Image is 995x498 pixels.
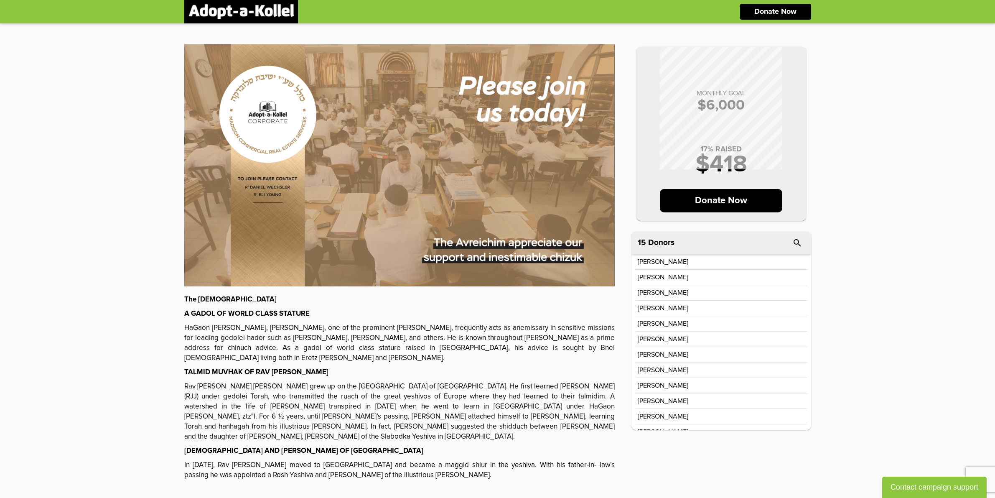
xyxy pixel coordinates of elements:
p: Donors [648,239,674,247]
p: [PERSON_NAME] [638,382,688,389]
p: [PERSON_NAME] [638,367,688,373]
p: [PERSON_NAME] [638,305,688,312]
p: [PERSON_NAME] [638,429,688,435]
p: [PERSON_NAME] [638,320,688,327]
p: [PERSON_NAME] [638,413,688,420]
p: MONTHLY GOAL [645,90,798,97]
strong: The [DEMOGRAPHIC_DATA] [184,296,277,303]
strong: [DEMOGRAPHIC_DATA] AND [PERSON_NAME] OF [GEOGRAPHIC_DATA] [184,447,423,455]
p: Rav [PERSON_NAME] [PERSON_NAME] grew up on the [GEOGRAPHIC_DATA] of [GEOGRAPHIC_DATA]. He first l... [184,382,615,442]
p: [PERSON_NAME] [638,274,688,281]
p: [PERSON_NAME] [638,398,688,404]
strong: A GADOL OF WORLD CLASS STATURE [184,310,310,317]
i: search [792,238,802,248]
p: [PERSON_NAME] [638,289,688,296]
span: 15 [638,239,646,247]
p: [PERSON_NAME] [638,336,688,342]
button: Contact campaign support [882,477,987,498]
p: Donate Now [660,189,782,212]
img: GTMl8Zazyd.uwf9jX4LSx.jpg [184,44,615,286]
p: $ [645,98,798,112]
p: [PERSON_NAME] [638,258,688,265]
p: [PERSON_NAME] [638,351,688,358]
p: Donate Now [754,8,797,15]
p: In [DATE], Rav [PERSON_NAME] moved to [GEOGRAPHIC_DATA] and became a maggid shiur in the yeshiva.... [184,460,615,480]
strong: TALMID MUVHAK OF RAV [PERSON_NAME] [184,369,328,376]
p: HaGaon [PERSON_NAME], [PERSON_NAME], one of the prominent [PERSON_NAME], frequently acts as anemi... [184,323,615,363]
img: logonobg.png [188,4,294,19]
